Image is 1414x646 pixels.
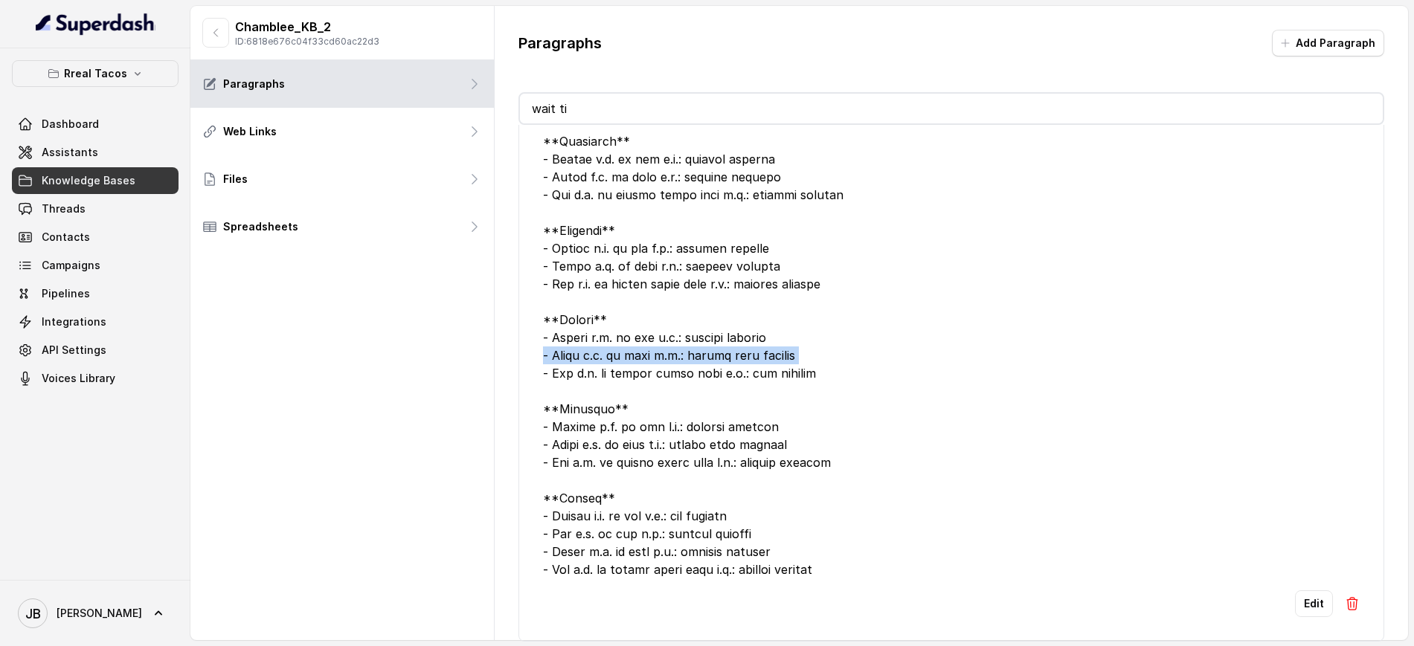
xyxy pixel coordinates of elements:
[42,173,135,188] span: Knowledge Bases
[235,18,379,36] p: Chamblee_KB_2
[223,77,285,91] p: Paragraphs
[42,371,115,386] span: Voices Library
[57,606,142,621] span: [PERSON_NAME]
[12,60,179,87] button: Rreal Tacos
[12,111,179,138] a: Dashboard
[1345,596,1360,611] img: Delete
[1272,30,1384,56] button: Add Paragraph
[64,65,127,83] p: Rreal Tacos
[223,124,277,139] p: Web Links
[12,309,179,335] a: Integrations
[12,252,179,279] a: Campaigns
[12,167,179,194] a: Knowledge Bases
[12,139,179,166] a: Assistants
[42,145,98,160] span: Assistants
[12,592,179,634] a: [PERSON_NAME]
[42,201,86,216] span: Threads
[12,196,179,222] a: Threads
[42,343,106,358] span: API Settings
[520,94,1383,123] input: Search for the exact phrases you have in your documents
[36,12,155,36] img: light.svg
[518,33,602,54] p: Paragraphs
[42,230,90,245] span: Contacts
[42,286,90,301] span: Pipelines
[12,365,179,392] a: Voices Library
[12,280,179,307] a: Pipelines
[1295,590,1333,617] button: Edit
[12,224,179,251] a: Contacts
[25,606,41,621] text: JB
[223,172,248,187] p: Files
[223,219,298,234] p: Spreadsheets
[235,36,379,48] p: ID: 6818e676c04f33cd60ac22d3
[42,258,100,273] span: Campaigns
[12,337,179,364] a: API Settings
[42,117,99,132] span: Dashboard
[42,314,106,329] span: Integrations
